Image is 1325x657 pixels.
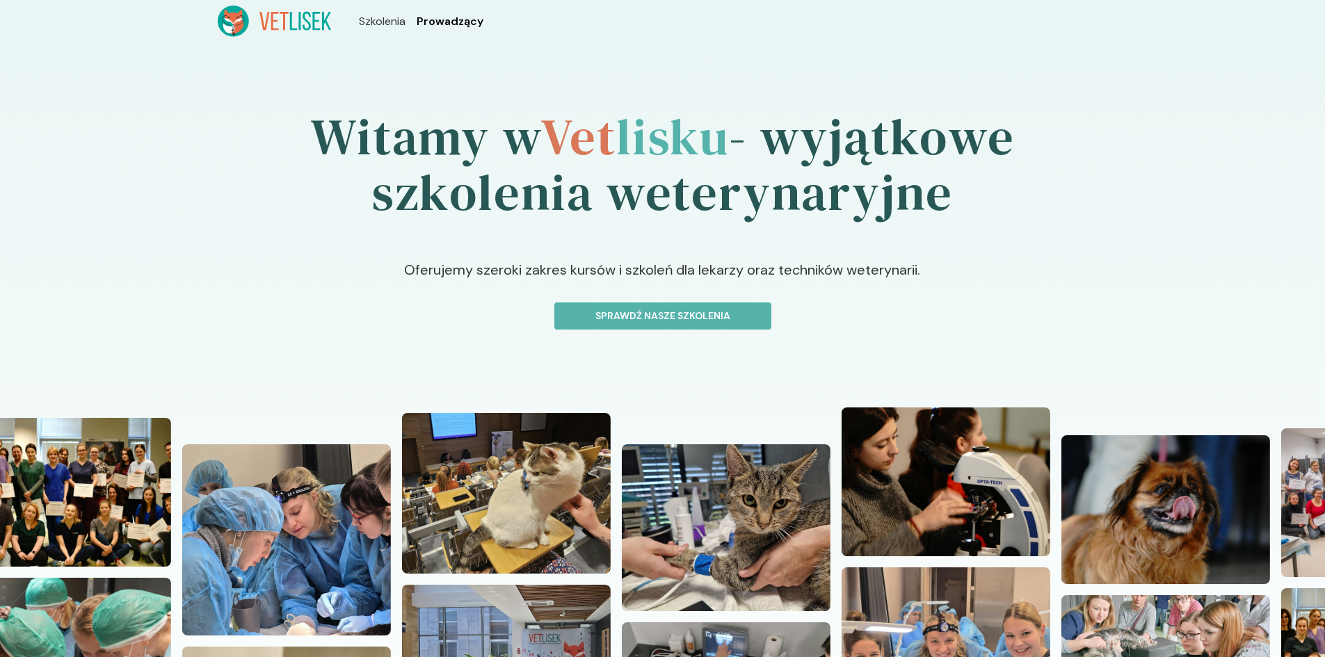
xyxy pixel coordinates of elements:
span: lisku [616,102,729,171]
a: Prowadzący [417,13,483,30]
p: Oferujemy szeroki zakres kursów i szkoleń dla lekarzy oraz techników weterynarii. [221,259,1105,302]
button: Sprawdź nasze szkolenia [554,302,771,330]
img: Z2WOuJbqstJ98vaF_20221127_125425.jpg [622,444,830,611]
img: Z2WOrpbqstJ98vaB_DSC04907.JPG [842,407,1050,556]
span: Vet [540,102,616,171]
a: Szkolenia [359,13,405,30]
img: Z2WOzZbqstJ98vaN_20241110_112957.jpg [182,444,391,635]
img: Z2WOn5bqstJ98vZ7_DSC06617.JPG [1061,435,1270,584]
p: Sprawdź nasze szkolenia [566,309,760,323]
h1: Witamy w - wyjątkowe szkolenia weterynaryjne [218,70,1108,259]
img: Z2WOx5bqstJ98vaI_20240512_101618.jpg [402,413,611,574]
